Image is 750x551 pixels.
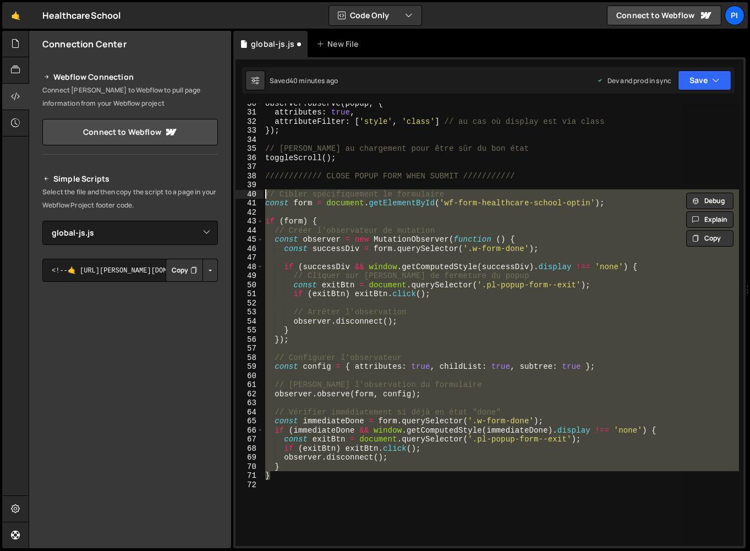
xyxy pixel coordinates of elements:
textarea: <!--🤙 [URL][PERSON_NAME][DOMAIN_NAME]> <script>document.addEventListener("DOMContentLoaded", func... [42,259,218,282]
div: 49 [236,271,264,281]
div: 51 [236,290,264,299]
div: Dev and prod in sync [596,76,671,85]
div: 40 minutes ago [289,76,338,85]
div: 61 [236,380,264,390]
div: global-js.js [251,39,294,50]
div: 47 [236,253,264,263]
div: 48 [236,263,264,272]
div: 50 [236,281,264,290]
div: 30 [236,99,264,108]
div: 60 [236,372,264,381]
button: Code Only [329,6,421,25]
h2: Webflow Connection [42,70,218,84]
div: 54 [236,317,264,326]
h2: Simple Scripts [42,172,218,186]
div: 35 [236,144,264,154]
div: 43 [236,217,264,226]
div: 36 [236,154,264,163]
div: 66 [236,426,264,435]
button: Copy [166,259,203,282]
div: 63 [236,399,264,408]
div: 64 [236,408,264,417]
div: 33 [236,126,264,135]
button: Explain [686,211,733,228]
div: 72 [236,481,264,490]
div: HealthcareSchool [42,9,121,22]
div: 34 [236,135,264,145]
div: 55 [236,326,264,335]
div: 31 [236,108,264,117]
a: Connect to Webflow [42,119,218,145]
div: New File [316,39,363,50]
div: 58 [236,353,264,363]
div: 45 [236,235,264,244]
button: Save [678,70,731,90]
p: Connect [PERSON_NAME] to Webflow to pull page information from your Webflow project [42,84,218,110]
div: Button group with nested dropdown [166,259,218,282]
div: 46 [236,244,264,254]
a: Pi [725,6,744,25]
a: 🤙 [2,2,29,29]
div: 32 [236,117,264,127]
iframe: YouTube video player [42,406,219,505]
div: 68 [236,444,264,454]
div: 44 [236,226,264,236]
div: Saved [270,76,338,85]
div: 59 [236,362,264,372]
div: 41 [236,199,264,208]
div: 37 [236,162,264,172]
h2: Connection Center [42,38,127,50]
div: 42 [236,208,264,217]
div: 70 [236,462,264,472]
button: Copy [686,230,733,247]
button: Debug [686,193,733,209]
p: Select the file and then copy the script to a page in your Webflow Project footer code. [42,186,218,212]
a: Connect to Webflow [607,6,721,25]
div: 53 [236,308,264,317]
div: 56 [236,335,264,345]
div: 71 [236,471,264,481]
div: 65 [236,417,264,426]
div: 62 [236,390,264,399]
iframe: YouTube video player [42,300,219,399]
div: 57 [236,344,264,353]
div: 67 [236,435,264,444]
div: 52 [236,299,264,308]
div: 40 [236,190,264,199]
div: 69 [236,453,264,462]
div: 38 [236,172,264,181]
div: 39 [236,181,264,190]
